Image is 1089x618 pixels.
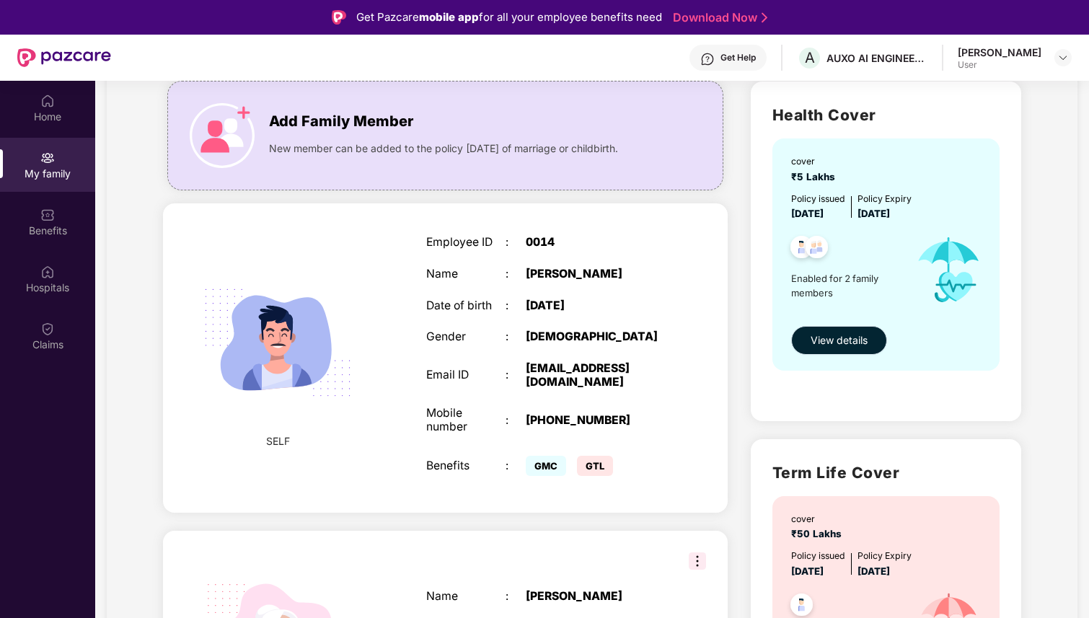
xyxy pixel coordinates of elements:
h2: Health Cover [772,103,1000,127]
span: [DATE] [791,208,824,219]
div: Date of birth [426,299,506,313]
span: View details [811,332,868,348]
div: Name [426,590,506,604]
div: : [506,330,526,344]
div: Policy Expiry [857,549,912,562]
span: [DATE] [791,565,824,577]
div: Policy issued [791,549,845,562]
div: Benefits [426,459,506,473]
span: Add Family Member [269,110,413,133]
span: Enabled for 2 family members [791,271,904,301]
img: svg+xml;base64,PHN2ZyBpZD0iQ2xhaW0iIHhtbG5zPSJodHRwOi8vd3d3LnczLm9yZy8yMDAwL3N2ZyIgd2lkdGg9IjIwIi... [40,322,55,336]
div: : [506,414,526,428]
div: : [506,368,526,382]
a: Download Now [673,10,763,25]
div: [EMAIL_ADDRESS][DOMAIN_NAME] [526,362,665,389]
div: : [506,236,526,250]
div: Name [426,268,506,281]
span: GTL [577,456,613,476]
div: Get Pazcare for all your employee benefits need [356,9,662,26]
img: icon [190,103,255,168]
img: svg+xml;base64,PHN2ZyBpZD0iSGVscC0zMngzMiIgeG1sbnM9Imh0dHA6Ly93d3cudzMub3JnLzIwMDAvc3ZnIiB3aWR0aD... [700,52,715,66]
div: Policy Expiry [857,192,912,206]
div: Email ID [426,368,506,382]
span: ₹5 Lakhs [791,171,841,182]
img: svg+xml;base64,PHN2ZyB4bWxucz0iaHR0cDovL3d3dy53My5vcmcvMjAwMC9zdmciIHdpZHRoPSI0OC45NDMiIGhlaWdodD... [799,231,834,267]
img: svg+xml;base64,PHN2ZyBpZD0iSG9zcGl0YWxzIiB4bWxucz0iaHR0cDovL3d3dy53My5vcmcvMjAwMC9zdmciIHdpZHRoPS... [40,265,55,279]
div: Mobile number [426,407,506,433]
span: New member can be added to the policy [DATE] of marriage or childbirth. [269,141,618,156]
span: ₹50 Lakhs [791,528,847,539]
div: 0014 [526,236,665,250]
img: svg+xml;base64,PHN2ZyBpZD0iSG9tZSIgeG1sbnM9Imh0dHA6Ly93d3cudzMub3JnLzIwMDAvc3ZnIiB3aWR0aD0iMjAiIG... [40,94,55,108]
span: SELF [266,433,290,449]
div: Gender [426,330,506,344]
div: [PERSON_NAME] [958,45,1041,59]
img: Logo [332,10,346,25]
span: [DATE] [857,565,890,577]
div: : [506,590,526,604]
img: svg+xml;base64,PHN2ZyB4bWxucz0iaHR0cDovL3d3dy53My5vcmcvMjAwMC9zdmciIHdpZHRoPSI0OC45NDMiIGhlaWdodD... [784,231,819,267]
div: : [506,268,526,281]
h2: Term Life Cover [772,461,1000,485]
div: Get Help [720,52,756,63]
div: Employee ID [426,236,506,250]
div: cover [791,154,841,168]
button: View details [791,326,887,355]
div: : [506,459,526,473]
img: svg+xml;base64,PHN2ZyB4bWxucz0iaHR0cDovL3d3dy53My5vcmcvMjAwMC9zdmciIHdpZHRoPSIyMjQiIGhlaWdodD0iMT... [187,252,369,433]
div: [DATE] [526,299,665,313]
div: cover [791,512,847,526]
img: Stroke [762,10,767,25]
div: User [958,59,1041,71]
span: A [805,49,815,66]
img: svg+xml;base64,PHN2ZyBpZD0iRHJvcGRvd24tMzJ4MzIiIHhtbG5zPSJodHRwOi8vd3d3LnczLm9yZy8yMDAwL3N2ZyIgd2... [1057,52,1069,63]
span: GMC [526,456,566,476]
strong: mobile app [419,10,479,24]
img: svg+xml;base64,PHN2ZyB3aWR0aD0iMjAiIGhlaWdodD0iMjAiIHZpZXdCb3g9IjAgMCAyMCAyMCIgZmlsbD0ibm9uZSIgeG... [40,151,55,165]
img: svg+xml;base64,PHN2ZyBpZD0iQmVuZWZpdHMiIHhtbG5zPSJodHRwOi8vd3d3LnczLm9yZy8yMDAwL3N2ZyIgd2lkdGg9Ij... [40,208,55,222]
div: [PERSON_NAME] [526,590,665,604]
div: [DEMOGRAPHIC_DATA] [526,330,665,344]
div: AUXO AI ENGINEERING PRIVATE LIMITED [826,51,927,65]
div: [PERSON_NAME] [526,268,665,281]
div: : [506,299,526,313]
span: [DATE] [857,208,890,219]
img: New Pazcare Logo [17,48,111,67]
div: Policy issued [791,192,845,206]
img: icon [904,221,994,319]
img: svg+xml;base64,PHN2ZyB3aWR0aD0iMzIiIGhlaWdodD0iMzIiIHZpZXdCb3g9IjAgMCAzMiAzMiIgZmlsbD0ibm9uZSIgeG... [689,552,706,570]
div: [PHONE_NUMBER] [526,414,665,428]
